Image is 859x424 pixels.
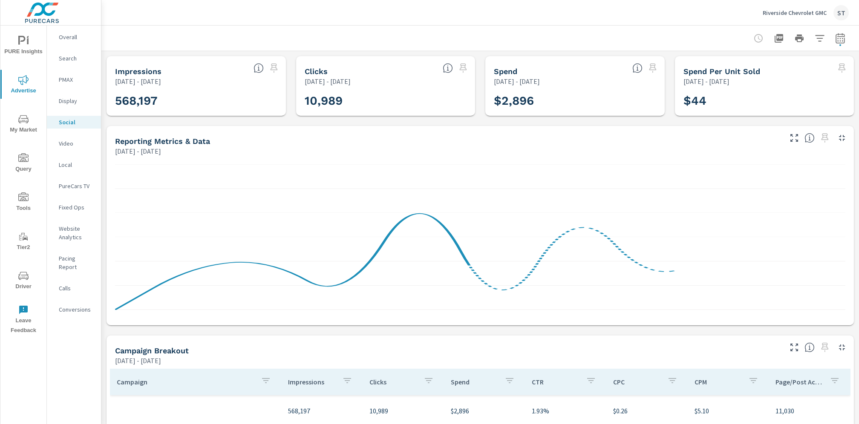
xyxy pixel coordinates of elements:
[3,271,44,292] span: Driver
[456,61,470,75] span: Select a preset date range to save this widget
[494,76,540,86] p: [DATE] - [DATE]
[818,341,832,354] span: Select a preset date range to save this widget
[115,146,161,156] p: [DATE] - [DATE]
[3,192,44,213] span: Tools
[532,378,579,386] p: CTR
[117,378,254,386] p: Campaign
[59,75,94,84] p: PMAX
[47,222,101,244] div: Website Analytics
[818,131,832,145] span: Select a preset date range to save this widget
[787,341,801,354] button: Make Fullscreen
[47,73,101,86] div: PMAX
[305,94,467,108] h3: 10,989
[115,355,161,366] p: [DATE] - [DATE]
[59,33,94,41] p: Overall
[369,406,437,416] p: 10,989
[59,54,94,63] p: Search
[47,282,101,295] div: Calls
[47,180,101,192] div: PureCars TV
[3,75,44,96] span: Advertise
[833,5,849,20] div: ST
[787,131,801,145] button: Make Fullscreen
[613,406,681,416] p: $0.26
[59,139,94,148] p: Video
[811,30,828,47] button: Apply Filters
[59,224,94,241] p: Website Analytics
[3,114,44,135] span: My Market
[305,76,351,86] p: [DATE] - [DATE]
[47,31,101,43] div: Overall
[0,26,46,339] div: nav menu
[59,254,94,271] p: Pacing Report
[254,63,264,73] span: The number of times an ad was shown on your behalf.
[683,76,729,86] p: [DATE] - [DATE]
[532,406,600,416] p: 1.93%
[683,67,760,76] h5: Spend Per Unit Sold
[770,30,787,47] button: "Export Report to PDF"
[115,346,189,355] h5: Campaign Breakout
[632,63,643,73] span: The amount of money spent on advertising during the period.
[775,378,823,386] p: Page/Post Action
[59,160,94,169] p: Local
[267,61,281,75] span: Select a preset date range to save this widget
[47,201,101,214] div: Fixed Ops
[3,153,44,174] span: Query
[59,203,94,212] p: Fixed Ops
[443,63,453,73] span: The number of times an ad was clicked by a consumer.
[47,52,101,65] div: Search
[47,95,101,107] div: Display
[835,131,849,145] button: Minimize Widget
[115,76,161,86] p: [DATE] - [DATE]
[288,378,335,386] p: Impressions
[59,305,94,314] p: Conversions
[763,9,827,17] p: Riverside Chevrolet GMC
[369,378,417,386] p: Clicks
[288,406,356,416] p: 568,197
[3,305,44,335] span: Leave Feedback
[59,284,94,292] p: Calls
[613,378,660,386] p: CPC
[683,94,846,108] h3: $44
[804,133,815,143] span: Understand Social data over time and see how metrics compare to each other.
[3,36,44,57] span: PURE Insights
[832,30,849,47] button: Select Date Range
[47,116,101,129] div: Social
[59,182,94,190] p: PureCars TV
[494,94,656,108] h3: $2,896
[451,378,498,386] p: Spend
[59,118,94,126] p: Social
[47,303,101,316] div: Conversions
[791,30,808,47] button: Print Report
[47,158,101,171] div: Local
[115,137,210,146] h5: Reporting Metrics & Data
[775,406,843,416] p: 11,030
[451,406,519,416] p: $2,896
[494,67,517,76] h5: Spend
[115,94,277,108] h3: 568,197
[59,97,94,105] p: Display
[835,61,849,75] span: Select a preset date range to save this widget
[695,406,762,416] p: $5.10
[305,67,328,76] h5: Clicks
[115,67,161,76] h5: Impressions
[646,61,660,75] span: Select a preset date range to save this widget
[835,341,849,354] button: Minimize Widget
[695,378,742,386] p: CPM
[47,252,101,273] div: Pacing Report
[47,137,101,150] div: Video
[804,342,815,352] span: This is a summary of Social performance results by campaign. Each column can be sorted.
[3,232,44,252] span: Tier2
